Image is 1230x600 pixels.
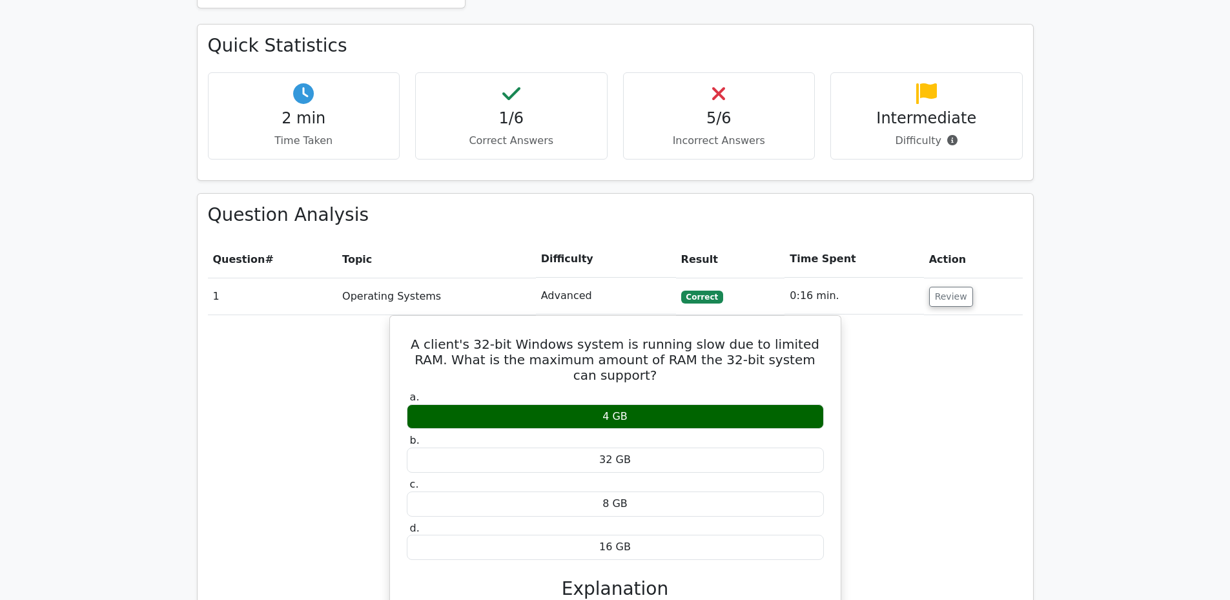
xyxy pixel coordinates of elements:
[536,241,676,278] th: Difficulty
[208,204,1023,226] h3: Question Analysis
[784,241,923,278] th: Time Spent
[676,241,785,278] th: Result
[634,133,805,149] p: Incorrect Answers
[841,109,1012,128] h4: Intermediate
[405,336,825,383] h5: A client's 32-bit Windows system is running slow due to limited RAM. What is the maximum amount o...
[407,535,824,560] div: 16 GB
[426,109,597,128] h4: 1/6
[410,391,420,403] span: a.
[208,241,338,278] th: #
[681,291,723,304] span: Correct
[208,35,1023,57] h3: Quick Statistics
[924,241,1023,278] th: Action
[929,287,973,307] button: Review
[407,448,824,473] div: 32 GB
[219,109,389,128] h4: 2 min
[337,278,536,315] td: Operating Systems
[410,522,420,534] span: d.
[337,241,536,278] th: Topic
[784,278,923,315] td: 0:16 min.
[536,278,676,315] td: Advanced
[213,253,265,265] span: Question
[634,109,805,128] h4: 5/6
[208,278,338,315] td: 1
[410,434,420,446] span: b.
[407,491,824,517] div: 8 GB
[407,404,824,429] div: 4 GB
[415,578,816,600] h3: Explanation
[841,133,1012,149] p: Difficulty
[426,133,597,149] p: Correct Answers
[219,133,389,149] p: Time Taken
[410,478,419,490] span: c.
